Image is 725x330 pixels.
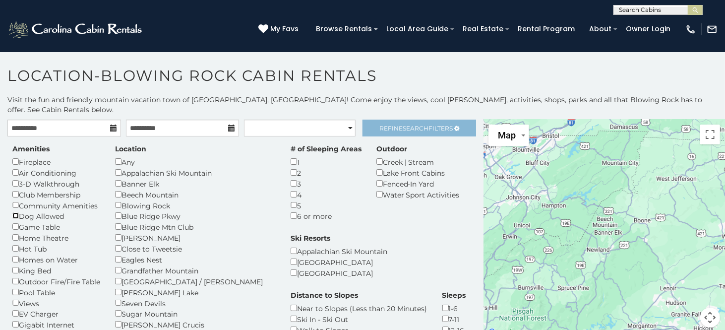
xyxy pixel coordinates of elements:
[376,167,460,178] div: Lake Front Cabins
[442,303,466,314] div: 1-6
[291,303,427,314] div: Near to Slopes (Less than 20 Minutes)
[291,167,362,178] div: 2
[115,232,276,243] div: [PERSON_NAME]
[291,156,362,167] div: 1
[513,21,580,37] a: Rental Program
[12,298,100,309] div: Views
[115,319,276,330] div: [PERSON_NAME] Crucis
[707,24,718,35] img: mail-regular-white.png
[115,265,276,276] div: Grandfather Mountain
[376,144,407,154] label: Outdoor
[291,257,387,267] div: [GEOGRAPHIC_DATA]
[291,314,427,325] div: Ski In - Ski Out
[12,319,100,330] div: Gigabit Internet
[498,130,516,140] span: Map
[115,156,276,167] div: Any
[12,243,100,254] div: Hot Tub
[12,210,100,221] div: Dog Allowed
[12,189,100,200] div: Club Membership
[584,21,616,37] a: About
[12,232,100,243] div: Home Theatre
[291,246,387,257] div: Appalachian Ski Mountain
[621,21,675,37] a: Owner Login
[12,287,100,298] div: Pool Table
[115,200,276,211] div: Blowing Rock
[458,21,508,37] a: Real Estate
[376,189,460,200] div: Water Sport Activities
[685,24,696,35] img: phone-regular-white.png
[115,243,276,254] div: Close to Tweetsie
[115,144,146,154] label: Location
[291,144,362,154] label: # of Sleeping Areas
[700,125,720,144] button: Toggle fullscreen view
[270,24,299,34] span: My Favs
[291,233,330,243] label: Ski Resorts
[291,210,362,221] div: 6 or more
[403,125,428,132] span: Search
[12,156,100,167] div: Fireplace
[12,221,100,232] div: Game Table
[442,290,466,300] label: Sleeps
[376,156,460,167] div: Creek | Stream
[115,298,276,309] div: Seven Devils
[115,221,276,232] div: Blue Ridge Mtn Club
[115,254,276,265] div: Eagles Nest
[291,290,358,300] label: Distance to Slopes
[115,210,276,221] div: Blue Ridge Pkwy
[700,308,720,328] button: Map camera controls
[12,167,100,178] div: Air Conditioning
[12,144,50,154] label: Amenities
[115,308,276,319] div: Sugar Mountain
[381,21,453,37] a: Local Area Guide
[12,178,100,189] div: 3-D Walkthrough
[115,167,276,178] div: Appalachian Ski Mountain
[362,120,476,136] a: RefineSearchFilters
[442,314,466,325] div: 7-11
[291,189,362,200] div: 4
[291,200,362,211] div: 5
[115,178,276,189] div: Banner Elk
[291,267,387,278] div: [GEOGRAPHIC_DATA]
[291,178,362,189] div: 3
[311,21,377,37] a: Browse Rentals
[7,19,145,39] img: White-1-2.png
[379,125,453,132] span: Refine Filters
[12,308,100,319] div: EV Charger
[376,178,460,189] div: Fenced-In Yard
[488,125,529,146] button: Change map style
[115,276,276,287] div: [GEOGRAPHIC_DATA] / [PERSON_NAME]
[12,265,100,276] div: King Bed
[12,200,100,211] div: Community Amenities
[12,276,100,287] div: Outdoor Fire/Fire Table
[12,254,100,265] div: Homes on Water
[115,287,276,298] div: [PERSON_NAME] Lake
[115,189,276,200] div: Beech Mountain
[258,24,301,35] a: My Favs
